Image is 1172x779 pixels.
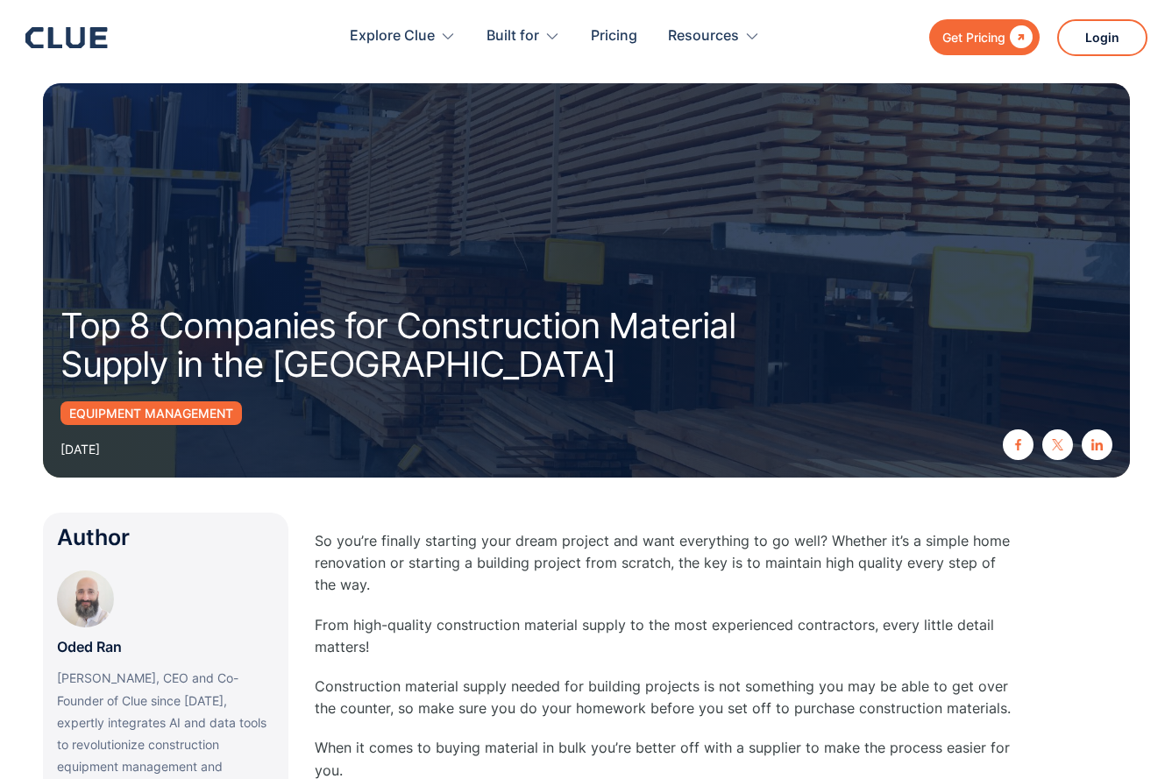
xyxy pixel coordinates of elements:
div: Author [57,527,274,549]
div: Get Pricing [942,26,1005,48]
p: Oded Ran [57,636,122,658]
img: linkedin icon [1091,439,1103,450]
div: Built for [487,9,560,64]
a: Pricing [591,9,637,64]
a: Get Pricing [929,19,1040,55]
a: Equipment Management [60,401,242,425]
div:  [1005,26,1033,48]
h1: Top 8 Companies for Construction Material Supply in the [GEOGRAPHIC_DATA] [60,307,797,384]
a: Login [1057,19,1147,56]
div: Resources [668,9,739,64]
p: So you’re finally starting your dream project and want everything to go well? Whether it’s a simp... [315,530,1016,597]
img: facebook icon [1012,439,1024,450]
div: Explore Clue [350,9,435,64]
p: Construction material supply needed for building projects is not something you may be able to get... [315,676,1016,719]
div: Explore Clue [350,9,456,64]
img: twitter X icon [1052,439,1063,450]
div: Resources [668,9,760,64]
div: Built for [487,9,539,64]
div: [DATE] [60,438,100,460]
img: Oded Ran [57,570,114,627]
p: From high-quality construction material supply to the most experienced contractors, every little ... [315,614,1016,658]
